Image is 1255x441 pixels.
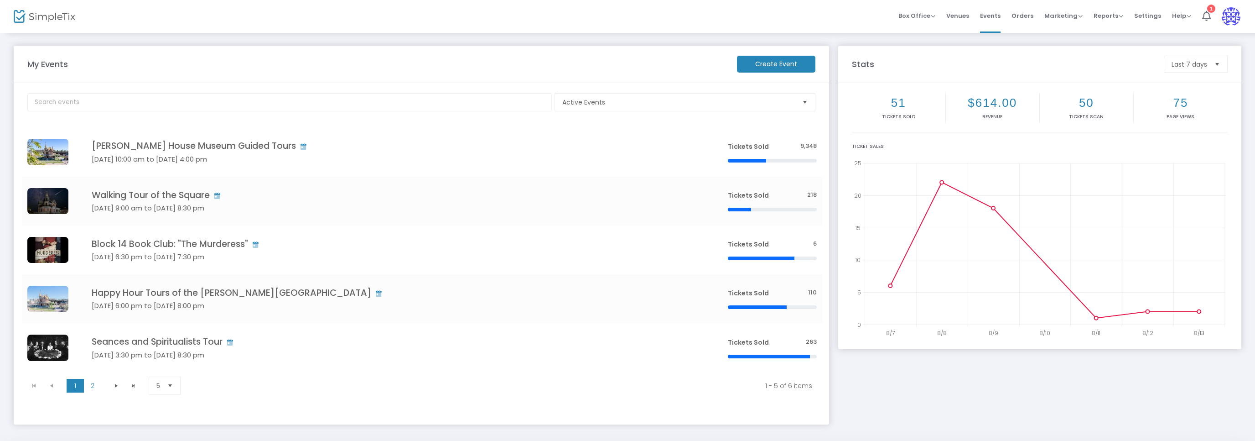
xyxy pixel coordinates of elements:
text: 8/9 [989,329,998,337]
m-panel-title: My Events [23,58,732,70]
span: Orders [1011,4,1033,27]
p: Tickets Scan [1042,113,1131,120]
p: Revenue [948,113,1037,120]
span: 5 [156,381,160,390]
span: Tickets Sold [728,289,769,298]
span: Page 2 [84,379,101,393]
text: 20 [854,191,861,199]
text: 10 [855,256,861,264]
h4: Block 14 Book Club: "The Murderess" [92,239,700,249]
span: Last 7 days [1172,60,1207,69]
span: Box Office [898,11,935,20]
img: RossonHousephotocreditAlanStark.jpg [27,188,68,214]
img: Screenshot2025-07-29172006.jpg [27,237,68,263]
h4: [PERSON_NAME] House Museum Guided Tours [92,141,700,151]
h2: 50 [1042,96,1131,110]
span: Go to the last page [130,382,137,389]
div: Data table [22,127,822,373]
span: 110 [808,289,817,297]
span: Go to the next page [113,382,120,389]
span: Events [980,4,1001,27]
h4: Walking Tour of the Square [92,190,700,200]
h5: [DATE] 10:00 am to [DATE] 4:00 pm [92,155,700,163]
img: seancephoto.jpg [27,335,68,361]
span: 218 [807,191,817,199]
h5: [DATE] 6:00 pm to [DATE] 8:00 pm [92,302,700,310]
button: Select [799,94,811,111]
img: 63802821263350427589EC0EFE-61BC-4705-A551-5549DE16B559.jpeg [27,139,68,165]
span: Venues [946,4,969,27]
span: Go to the last page [125,379,142,393]
span: 263 [806,338,817,346]
span: Active Events [562,98,795,107]
span: Tickets Sold [728,240,769,249]
h4: Happy Hour Tours of the [PERSON_NAME][GEOGRAPHIC_DATA] [92,288,700,298]
m-panel-title: Stats [847,58,1159,70]
text: 8/13 [1194,329,1204,337]
h2: $614.00 [948,96,1037,110]
span: Go to the next page [108,379,125,393]
text: 8/7 [886,329,895,337]
span: 9,348 [800,142,817,151]
div: Ticket Sales [852,143,1228,150]
p: Page Views [1136,113,1226,120]
span: Tickets Sold [728,191,769,200]
span: Tickets Sold [728,338,769,347]
input: Search events [27,93,552,111]
button: Select [164,377,176,394]
text: 0 [857,321,861,329]
span: Marketing [1044,11,1083,20]
p: Tickets sold [854,113,944,120]
div: 1 [1207,5,1215,13]
span: Tickets Sold [728,142,769,151]
button: Select [1211,56,1224,72]
text: 5 [857,289,861,296]
kendo-pager-info: 1 - 5 of 6 items [197,381,813,390]
h2: 51 [854,96,944,110]
span: Reports [1094,11,1123,20]
text: 8/12 [1142,329,1153,337]
text: 25 [854,159,861,167]
h2: 75 [1136,96,1226,110]
span: Page 1 [67,379,84,393]
span: Settings [1134,4,1161,27]
text: 15 [855,224,861,231]
m-button: Create Event [737,56,815,73]
img: HeritageSquare-6.jpg [27,286,68,312]
span: Help [1172,11,1191,20]
text: 8/8 [937,329,947,337]
text: 8/10 [1039,329,1050,337]
span: 6 [813,240,817,248]
h5: [DATE] 6:30 pm to [DATE] 7:30 pm [92,253,700,261]
h5: [DATE] 3:30 pm to [DATE] 8:30 pm [92,351,700,359]
text: 8/11 [1092,329,1100,337]
h5: [DATE] 9:00 am to [DATE] 8:30 pm [92,204,700,212]
h4: Seances and Spiritualists Tour [92,336,700,347]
